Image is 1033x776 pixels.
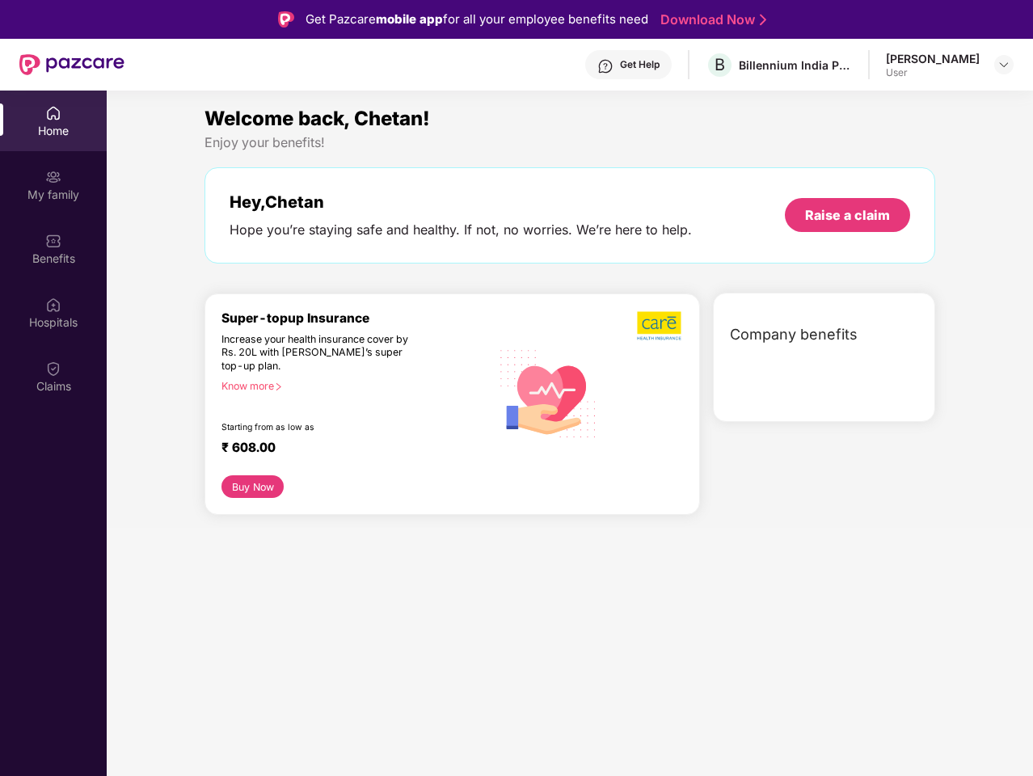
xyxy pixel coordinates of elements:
[204,134,935,151] div: Enjoy your benefits!
[204,107,430,130] span: Welcome back, Chetan!
[886,66,980,79] div: User
[221,440,474,459] div: ₹ 608.00
[221,422,422,433] div: Starting from as low as
[45,233,61,249] img: svg+xml;base64,PHN2ZyBpZD0iQmVuZWZpdHMiIHhtbG5zPSJodHRwOi8vd3d3LnczLm9yZy8yMDAwL3N2ZyIgd2lkdGg9Ij...
[221,310,491,326] div: Super-topup Insurance
[278,11,294,27] img: Logo
[221,380,481,391] div: Know more
[660,11,761,28] a: Download Now
[230,221,692,238] div: Hope you’re staying safe and healthy. If not, no worries. We’re here to help.
[230,192,692,212] div: Hey, Chetan
[221,475,284,498] button: Buy Now
[597,58,613,74] img: svg+xml;base64,PHN2ZyBpZD0iSGVscC0zMngzMiIgeG1sbnM9Imh0dHA6Ly93d3cudzMub3JnLzIwMDAvc3ZnIiB3aWR0aD...
[45,105,61,121] img: svg+xml;base64,PHN2ZyBpZD0iSG9tZSIgeG1sbnM9Imh0dHA6Ly93d3cudzMub3JnLzIwMDAvc3ZnIiB3aWR0aD0iMjAiIG...
[306,10,648,29] div: Get Pazcare for all your employee benefits need
[739,57,852,73] div: Billennium India Private Limited
[760,11,766,28] img: Stroke
[376,11,443,27] strong: mobile app
[637,310,683,341] img: b5dec4f62d2307b9de63beb79f102df3.png
[886,51,980,66] div: [PERSON_NAME]
[45,361,61,377] img: svg+xml;base64,PHN2ZyBpZD0iQ2xhaW0iIHhtbG5zPSJodHRwOi8vd3d3LnczLm9yZy8yMDAwL3N2ZyIgd2lkdGg9IjIwIi...
[45,297,61,313] img: svg+xml;base64,PHN2ZyBpZD0iSG9zcGl0YWxzIiB4bWxucz0iaHR0cDovL3d3dy53My5vcmcvMjAwMC9zdmciIHdpZHRoPS...
[274,382,283,391] span: right
[730,323,858,346] span: Company benefits
[45,169,61,185] img: svg+xml;base64,PHN2ZyB3aWR0aD0iMjAiIGhlaWdodD0iMjAiIHZpZXdCb3g9IjAgMCAyMCAyMCIgZmlsbD0ibm9uZSIgeG...
[805,206,890,224] div: Raise a claim
[620,58,660,71] div: Get Help
[491,334,606,451] img: svg+xml;base64,PHN2ZyB4bWxucz0iaHR0cDovL3d3dy53My5vcmcvMjAwMC9zdmciIHhtbG5zOnhsaW5rPSJodHRwOi8vd3...
[997,58,1010,71] img: svg+xml;base64,PHN2ZyBpZD0iRHJvcGRvd24tMzJ4MzIiIHhtbG5zPSJodHRwOi8vd3d3LnczLm9yZy8yMDAwL3N2ZyIgd2...
[221,333,421,373] div: Increase your health insurance cover by Rs. 20L with [PERSON_NAME]’s super top-up plan.
[19,54,124,75] img: New Pazcare Logo
[715,55,725,74] span: B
